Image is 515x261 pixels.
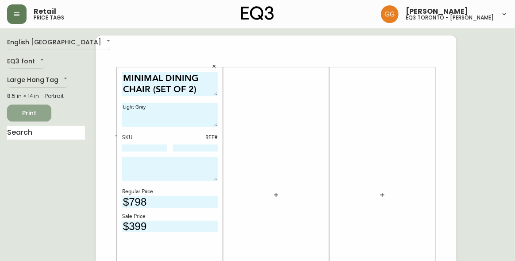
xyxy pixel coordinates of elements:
h5: price tags [34,15,64,20]
div: Regular Price [122,188,218,196]
div: Sale Price [122,213,218,221]
button: Print [7,105,51,121]
textarea: As shown in: Bubbly Cork [27,65,122,89]
div: Large Hang Tag [7,73,69,88]
div: REF# [173,134,218,142]
textarea: Light Grey [122,103,218,127]
img: dbfc93a9366efef7dcc9a31eef4d00a7 [381,5,399,23]
div: EQ3 font [7,55,46,69]
textarea: Palliser Jules Chair [27,36,122,61]
span: [PERSON_NAME] [406,8,468,15]
div: SKU [122,134,167,142]
textarea: MINIMAL DINING CHAIR (SET OF 2) [122,72,218,96]
div: English [GEOGRAPHIC_DATA] [7,35,112,50]
img: logo [241,6,274,20]
div: 8.5 in × 14 in – Portrait [7,92,85,100]
input: price excluding $ [122,196,218,208]
input: price excluding $ [122,221,218,233]
input: Search [7,126,85,140]
span: Retail [34,8,56,15]
h5: eq3 toronto - [PERSON_NAME] [406,15,494,20]
span: Print [14,108,44,119]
